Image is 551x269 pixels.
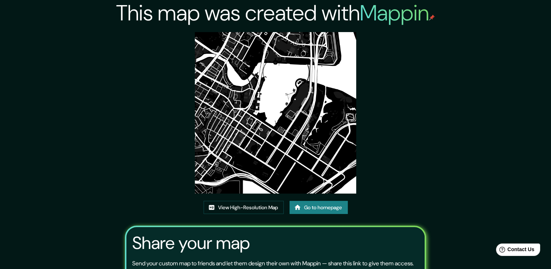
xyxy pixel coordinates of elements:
[429,15,435,20] img: mappin-pin
[195,32,356,194] img: created-map
[290,201,348,214] a: Go to homepage
[132,233,250,253] h3: Share your map
[486,241,543,261] iframe: Help widget launcher
[204,201,284,214] a: View High-Resolution Map
[132,259,414,268] p: Send your custom map to friends and let them design their own with Mappin — share this link to gi...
